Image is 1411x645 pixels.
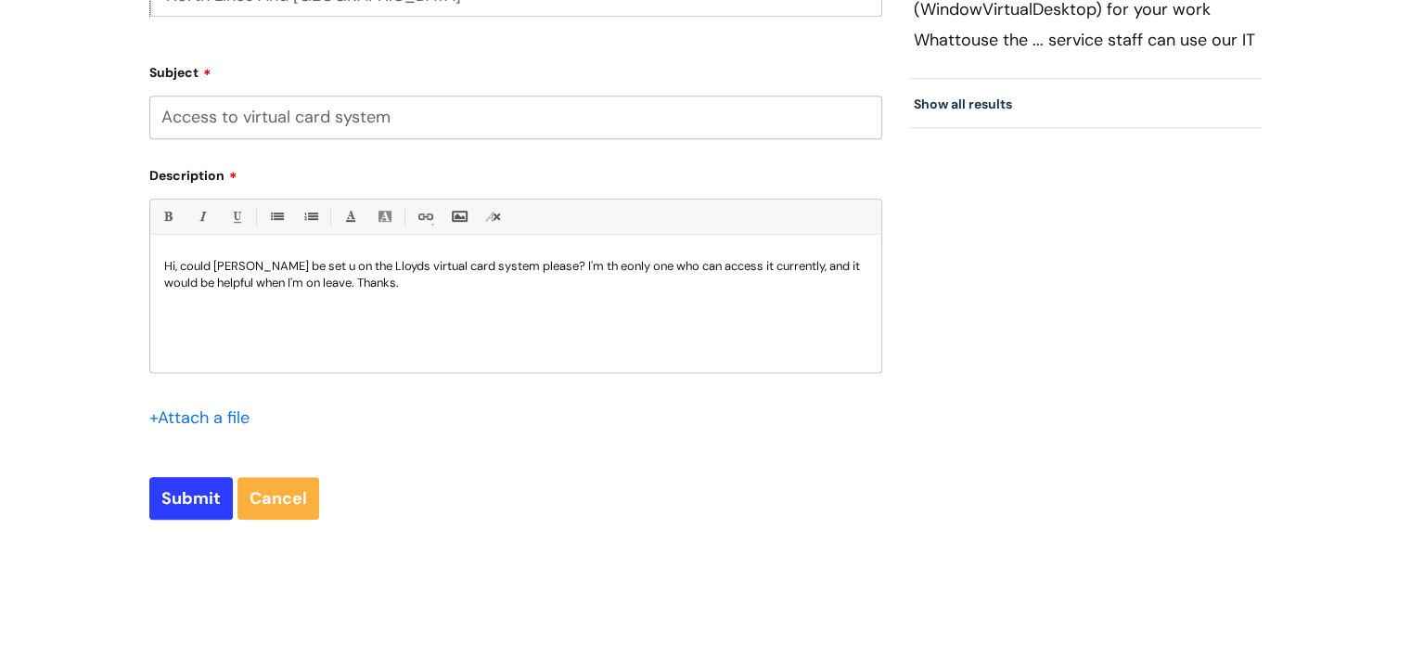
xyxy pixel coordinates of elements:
a: Remove formatting (Ctrl-\) [481,205,505,228]
a: Show all results [914,96,1012,112]
a: Cancel [237,477,319,520]
label: Subject [149,58,882,81]
span: to [955,29,971,51]
a: Italic (Ctrl-I) [190,205,213,228]
a: Bold (Ctrl-B) [156,205,179,228]
div: Attach a file [149,403,261,432]
a: Link [413,205,436,228]
a: Back Color [373,205,396,228]
label: Description [149,161,882,184]
a: • Unordered List (Ctrl-Shift-7) [264,205,288,228]
a: Underline(Ctrl-U) [224,205,248,228]
p: Hi, could [PERSON_NAME] be set u on the Lloyds virtual card system please? I'm th eonly one who c... [164,258,867,291]
input: Submit [149,477,233,520]
a: Insert Image... [447,205,470,228]
a: 1. Ordered List (Ctrl-Shift-8) [299,205,322,228]
a: Font Color [339,205,362,228]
